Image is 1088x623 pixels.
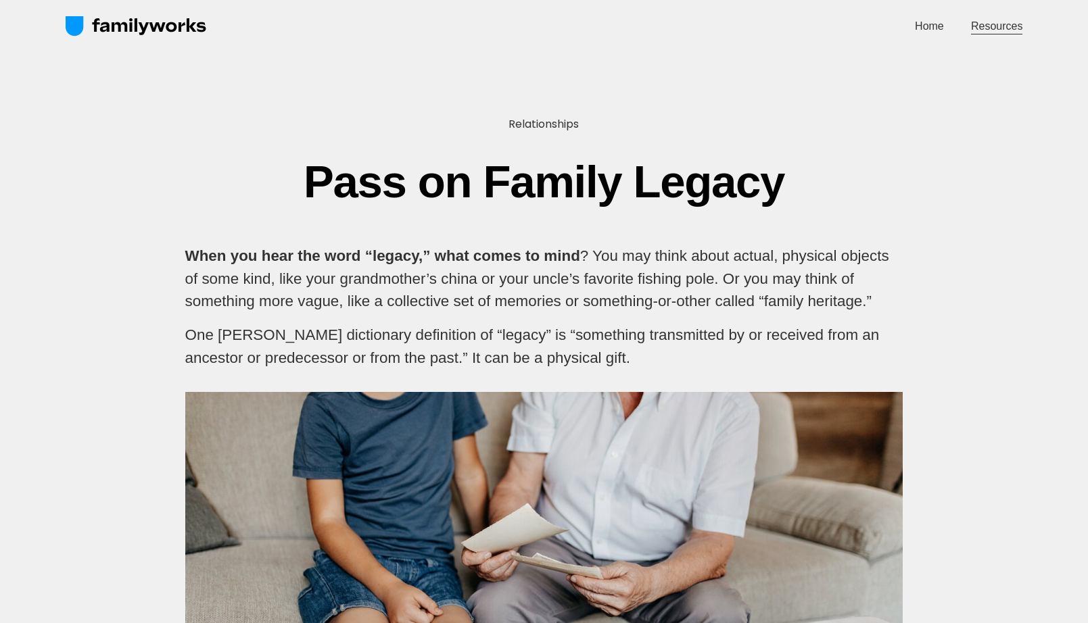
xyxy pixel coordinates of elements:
a: Resources [971,17,1022,35]
p: One [PERSON_NAME] dictionary definition of “legacy” is “something transmitted by or received from... [185,324,903,369]
img: FamilyWorks [66,16,207,37]
h1: Pass on Family Legacy [185,152,903,211]
a: Relationships [508,116,579,132]
p: ? You may think about actual, physical objects of some kind, like your grandmother’s china or you... [185,245,903,313]
strong: When you hear the word “legacy,” what comes to mind [185,247,580,264]
a: Home [915,17,944,35]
